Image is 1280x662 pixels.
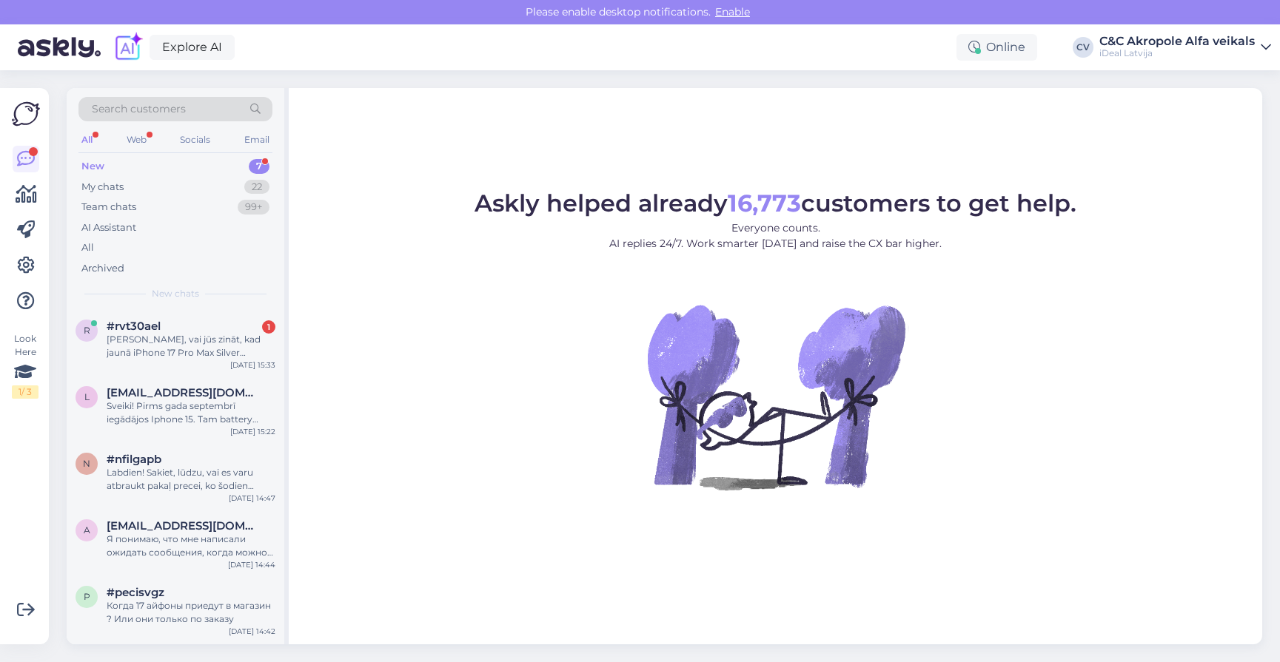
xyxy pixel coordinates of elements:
[12,332,38,399] div: Look Here
[475,220,1076,251] p: Everyone counts. AI replies 24/7. Work smarter [DATE] and raise the CX bar higher.
[107,466,275,493] div: Labdien! Sakiet, lūdzu, vai es varu atbraukt pakaļ precei, ko šodien pasūtīju (2000085455)? Es sa...
[107,386,261,399] span: lvasilevska56@gmail.com
[956,34,1037,61] div: Online
[1099,36,1255,47] div: C&C Akropole Alfa veikals
[262,320,275,334] div: 1
[230,426,275,437] div: [DATE] 15:22
[249,159,269,174] div: 7
[81,200,136,215] div: Team chats
[107,453,161,466] span: #nfilgapb
[107,333,275,359] div: [PERSON_NAME], vai jūs zināt, kad jaunā iPhone 17 Pro Max Silver piegāde būs pieejama? Es gaidu s...
[241,130,272,149] div: Email
[84,591,90,602] span: p
[1099,36,1271,59] a: C&C Akropole Alfa veikalsiDeal Latvija
[107,533,275,559] div: Я понимаю, что мне написали ожидать сообщения, когда можно будет прийти за ним для получения, но ...
[229,626,275,637] div: [DATE] 14:42
[107,599,275,626] div: Когда 17 айфоны приедут в магазин ? Или они только по заказу
[78,130,96,149] div: All
[12,100,40,128] img: Askly Logo
[81,180,124,195] div: My chats
[113,32,144,63] img: explore-ai
[711,5,754,18] span: Enable
[150,35,235,60] a: Explore AI
[107,586,164,599] span: #pecisvgz
[84,391,90,402] span: l
[83,458,90,469] span: n
[81,220,136,235] div: AI Assistant
[84,325,90,336] span: r
[84,524,90,536] span: a
[228,559,275,570] div: [DATE] 14:44
[229,493,275,504] div: [DATE] 14:47
[107,399,275,426] div: Sveiki! Pirms gada septembrī iegādājos Iphone 15. Tam battery health turējās ļoti labi - visu gad...
[81,159,104,174] div: New
[230,359,275,371] div: [DATE] 15:33
[152,287,199,300] span: New chats
[1073,37,1093,58] div: CV
[107,320,161,333] span: #rvt30ael
[92,101,186,117] span: Search customers
[81,240,94,255] div: All
[1099,47,1255,59] div: iDeal Latvija
[107,519,261,533] span: andrey19v@icloud.com
[124,130,150,149] div: Web
[238,200,269,215] div: 99+
[728,189,801,217] b: 16,773
[475,189,1076,217] span: Askly helped already customers to get help.
[643,263,909,530] img: No Chat active
[12,385,38,399] div: 1 / 3
[244,180,269,195] div: 22
[81,261,124,276] div: Archived
[177,130,213,149] div: Socials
